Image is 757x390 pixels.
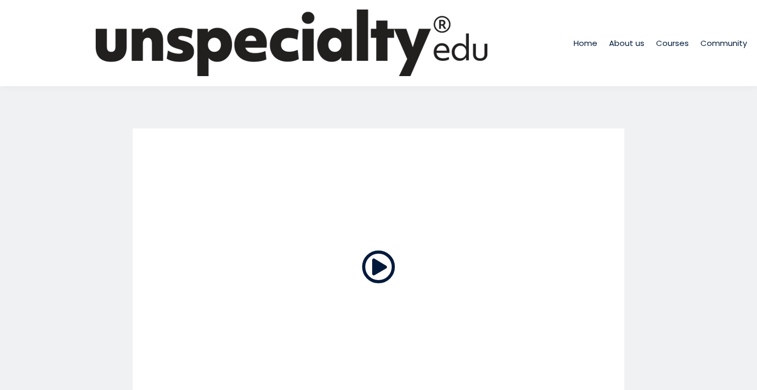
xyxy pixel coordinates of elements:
[700,37,747,49] a: Community
[609,37,644,49] a: About us
[656,37,689,49] a: Courses
[574,37,597,49] a: Home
